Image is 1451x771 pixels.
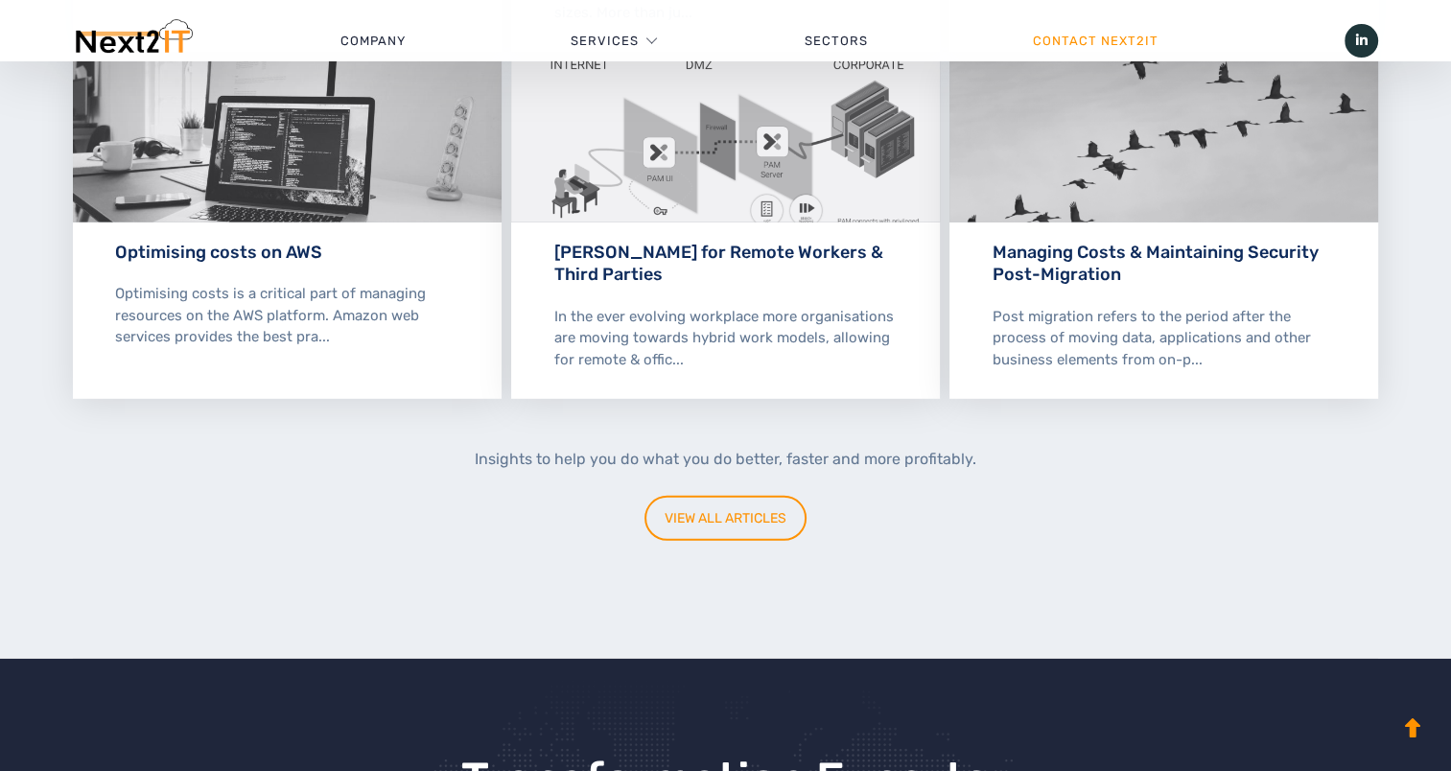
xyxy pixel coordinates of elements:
[511,61,940,399] a: managed IT services [PERSON_NAME] for Remote Workers & Third Parties In the ever evolving workpla...
[949,61,1378,222] img: Migration - Next2IT
[511,61,940,222] img: PAM Solution
[993,306,1336,371] div: Post migration refers to the period after the process of moving data, applications and other busi...
[950,12,1241,70] a: Contact Next2IT
[115,242,458,264] h2: Optimising costs on AWS
[73,19,193,62] img: Next2IT
[722,12,950,70] a: Sectors
[115,283,458,348] div: Optimising costs is a critical part of managing resources on the AWS platform. Amazon web service...
[554,242,898,287] h2: [PERSON_NAME] for Remote Workers & Third Parties
[571,12,639,70] a: Services
[949,61,1378,399] a: managed IT services Managing Costs & Maintaining Security Post-Migration Post migration refers to...
[554,306,898,371] div: In the ever evolving workplace more organisations are moving towards hybrid work models, allowing...
[73,447,1379,472] p: Insights to help you do what you do better, faster and more profitably.
[73,61,502,222] img: christopher-gower-m_HRfLhgABo-unsplash
[644,496,807,541] a: VIEW ALL ARTICLES
[993,242,1336,287] h2: Managing Costs & Maintaining Security Post-Migration
[258,12,488,70] a: Company
[73,61,502,399] a: managed IT services Optimising costs on AWS Optimising costs is a critical part of managing resou...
